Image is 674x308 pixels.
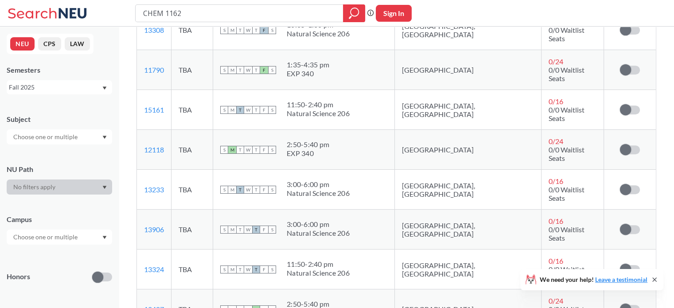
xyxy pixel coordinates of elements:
td: [GEOGRAPHIC_DATA], [GEOGRAPHIC_DATA] [394,90,541,130]
div: magnifying glass [343,4,365,22]
td: [GEOGRAPHIC_DATA] [394,50,541,90]
span: 0/0 Waitlist Seats [549,105,584,122]
span: T [236,265,244,273]
span: 0/0 Waitlist Seats [549,66,584,82]
a: 13324 [144,265,164,273]
span: S [268,265,276,273]
span: S [220,26,228,34]
span: S [268,66,276,74]
span: F [260,186,268,194]
td: [GEOGRAPHIC_DATA], [GEOGRAPHIC_DATA] [394,170,541,210]
span: S [268,106,276,114]
span: F [260,265,268,273]
td: [GEOGRAPHIC_DATA], [GEOGRAPHIC_DATA] [394,250,541,289]
div: 3:00 - 6:00 pm [287,220,350,229]
div: Dropdown arrow [7,230,112,245]
span: F [260,106,268,114]
span: W [244,106,252,114]
div: 3:00 - 6:00 pm [287,180,350,189]
span: S [220,186,228,194]
span: W [244,265,252,273]
a: 13233 [144,185,164,194]
span: 0/0 Waitlist Seats [549,225,584,242]
span: F [260,146,268,154]
span: W [244,26,252,34]
span: T [236,146,244,154]
svg: Dropdown arrow [102,236,107,239]
span: 0 / 16 [549,257,563,265]
span: S [220,106,228,114]
svg: Dropdown arrow [102,136,107,139]
span: 0/0 Waitlist Seats [549,145,584,162]
span: T [252,226,260,234]
div: Semesters [7,65,112,75]
span: F [260,66,268,74]
div: Fall 2025 [9,82,101,92]
div: Fall 2025Dropdown arrow [7,80,112,94]
div: 2:50 - 5:40 pm [287,140,329,149]
span: We need your help! [540,277,647,283]
span: S [220,265,228,273]
span: M [228,226,236,234]
span: F [260,26,268,34]
td: TBA [171,250,213,289]
span: S [268,186,276,194]
span: 0 / 24 [549,296,563,305]
span: W [244,186,252,194]
span: S [268,226,276,234]
div: Natural Science 206 [287,29,350,38]
a: 15161 [144,105,164,114]
a: 12118 [144,145,164,154]
button: CPS [38,37,61,51]
div: Natural Science 206 [287,109,350,118]
span: T [252,66,260,74]
span: S [220,226,228,234]
div: Natural Science 206 [287,229,350,238]
span: M [228,186,236,194]
svg: magnifying glass [349,7,359,19]
span: S [220,66,228,74]
span: 0 / 24 [549,137,563,145]
span: 0/0 Waitlist Seats [549,185,584,202]
svg: Dropdown arrow [102,186,107,189]
span: S [220,146,228,154]
span: T [236,106,244,114]
div: Dropdown arrow [7,129,112,144]
td: [GEOGRAPHIC_DATA], [GEOGRAPHIC_DATA] [394,10,541,50]
a: 11790 [144,66,164,74]
span: T [252,265,260,273]
span: 0 / 24 [549,57,563,66]
td: TBA [171,10,213,50]
a: 13308 [144,26,164,34]
div: EXP 340 [287,149,329,158]
div: Natural Science 206 [287,269,350,277]
td: [GEOGRAPHIC_DATA] [394,130,541,170]
button: NEU [10,37,35,51]
div: Subject [7,114,112,124]
div: 1:35 - 4:35 pm [287,60,329,69]
span: 0/0 Waitlist Seats [549,26,584,43]
div: 11:50 - 2:40 pm [287,100,350,109]
input: Choose one or multiple [9,232,83,242]
span: M [228,146,236,154]
input: Choose one or multiple [9,132,83,142]
a: 13906 [144,225,164,234]
span: T [236,226,244,234]
span: W [244,146,252,154]
span: M [228,26,236,34]
div: Campus [7,214,112,224]
span: T [236,186,244,194]
div: NU Path [7,164,112,174]
span: W [244,66,252,74]
div: EXP 340 [287,69,329,78]
td: TBA [171,50,213,90]
p: Honors [7,272,30,282]
span: M [228,106,236,114]
span: 0 / 16 [549,97,563,105]
div: Dropdown arrow [7,179,112,195]
button: Sign In [376,5,412,22]
span: W [244,226,252,234]
div: Natural Science 206 [287,189,350,198]
span: M [228,265,236,273]
span: T [252,146,260,154]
